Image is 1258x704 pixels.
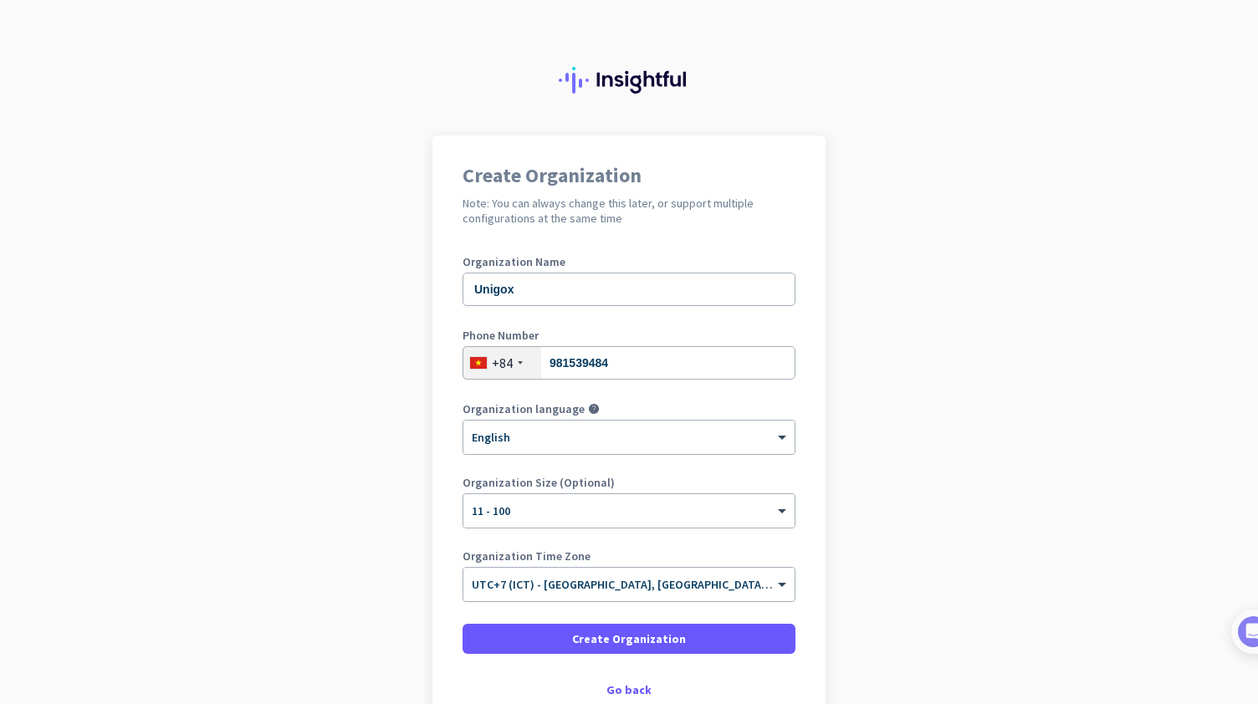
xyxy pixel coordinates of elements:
label: Organization language [463,403,585,415]
label: Organization Name [463,256,795,268]
h1: Create Organization [463,166,795,186]
input: What is the name of your organization? [463,273,795,306]
div: Go back [463,684,795,696]
button: Create Organization [463,624,795,654]
h2: Note: You can always change this later, or support multiple configurations at the same time [463,196,795,226]
label: Organization Size (Optional) [463,477,795,488]
span: Create Organization [572,630,686,647]
i: help [588,403,600,415]
input: 210 1234 567 [463,346,795,380]
div: +84 [492,355,513,371]
label: Organization Time Zone [463,550,795,562]
img: Insightful [559,67,699,94]
label: Phone Number [463,329,795,341]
